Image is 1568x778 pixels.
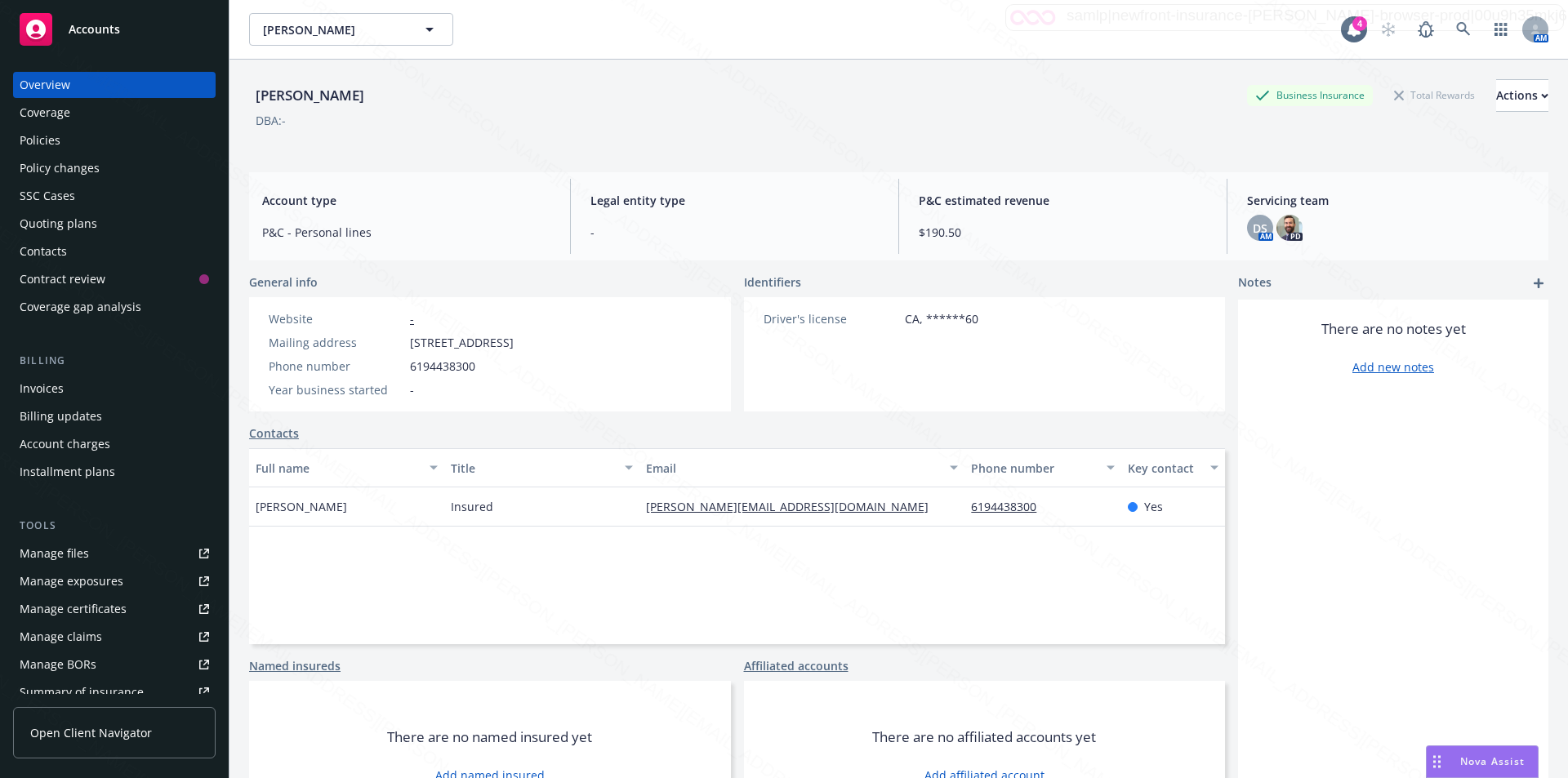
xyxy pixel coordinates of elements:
[1121,448,1225,487] button: Key contact
[20,403,102,429] div: Billing updates
[249,425,299,442] a: Contacts
[249,85,371,106] div: [PERSON_NAME]
[249,657,341,674] a: Named insureds
[1460,754,1525,768] span: Nova Assist
[971,460,1096,477] div: Phone number
[1485,13,1517,46] a: Switch app
[13,403,216,429] a: Billing updates
[646,499,942,514] a: [PERSON_NAME][EMAIL_ADDRESS][DOMAIN_NAME]
[13,127,216,153] a: Policies
[269,334,403,351] div: Mailing address
[744,657,849,674] a: Affiliated accounts
[1247,85,1373,105] div: Business Insurance
[387,727,592,747] span: There are no named insured yet
[410,358,475,375] span: 6194438300
[262,224,550,241] span: P&C - Personal lines
[639,448,964,487] button: Email
[1352,16,1367,31] div: 4
[919,192,1207,209] span: P&C estimated revenue
[13,211,216,237] a: Quoting plans
[964,448,1120,487] button: Phone number
[249,448,444,487] button: Full name
[269,310,403,327] div: Website
[451,460,615,477] div: Title
[13,353,216,369] div: Billing
[249,273,318,291] span: General info
[1321,319,1466,339] span: There are no notes yet
[13,266,216,292] a: Contract review
[13,431,216,457] a: Account charges
[20,183,75,209] div: SSC Cases
[1386,85,1483,105] div: Total Rewards
[13,679,216,705] a: Summary of insurance
[13,518,216,534] div: Tools
[262,192,550,209] span: Account type
[13,568,216,594] a: Manage exposures
[451,498,493,515] span: Insured
[1427,746,1447,777] div: Drag to move
[20,651,96,678] div: Manage BORs
[13,238,216,265] a: Contacts
[590,192,879,209] span: Legal entity type
[13,624,216,650] a: Manage claims
[20,596,127,622] div: Manage certificates
[971,499,1049,514] a: 6194438300
[249,13,453,46] button: [PERSON_NAME]
[744,273,801,291] span: Identifiers
[20,155,100,181] div: Policy changes
[1496,80,1548,111] div: Actions
[20,459,115,485] div: Installment plans
[20,238,67,265] div: Contacts
[20,211,97,237] div: Quoting plans
[1144,498,1163,515] span: Yes
[764,310,898,327] div: Driver's license
[20,294,141,320] div: Coverage gap analysis
[20,266,105,292] div: Contract review
[20,72,70,98] div: Overview
[444,448,639,487] button: Title
[13,183,216,209] a: SSC Cases
[269,381,403,398] div: Year business started
[20,431,110,457] div: Account charges
[269,358,403,375] div: Phone number
[263,21,404,38] span: [PERSON_NAME]
[256,498,347,515] span: [PERSON_NAME]
[410,381,414,398] span: -
[1410,13,1442,46] a: Report a Bug
[20,127,60,153] div: Policies
[590,224,879,241] span: -
[1276,215,1303,241] img: photo
[13,651,216,678] a: Manage BORs
[872,727,1096,747] span: There are no affiliated accounts yet
[256,112,286,129] div: DBA: -
[20,679,144,705] div: Summary of insurance
[646,460,940,477] div: Email
[30,724,152,741] span: Open Client Navigator
[20,100,70,126] div: Coverage
[1352,358,1434,376] a: Add new notes
[13,540,216,567] a: Manage files
[13,596,216,622] a: Manage certificates
[256,460,420,477] div: Full name
[410,311,414,327] a: -
[1496,79,1548,112] button: Actions
[13,294,216,320] a: Coverage gap analysis
[1529,273,1548,293] a: add
[1253,220,1267,237] span: DS
[1447,13,1480,46] a: Search
[20,540,89,567] div: Manage files
[20,568,123,594] div: Manage exposures
[13,459,216,485] a: Installment plans
[13,155,216,181] a: Policy changes
[13,72,216,98] a: Overview
[1128,460,1200,477] div: Key contact
[69,23,120,36] span: Accounts
[13,376,216,402] a: Invoices
[410,334,514,351] span: [STREET_ADDRESS]
[1247,192,1535,209] span: Servicing team
[20,376,64,402] div: Invoices
[919,224,1207,241] span: $190.50
[1238,273,1272,293] span: Notes
[20,624,102,650] div: Manage claims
